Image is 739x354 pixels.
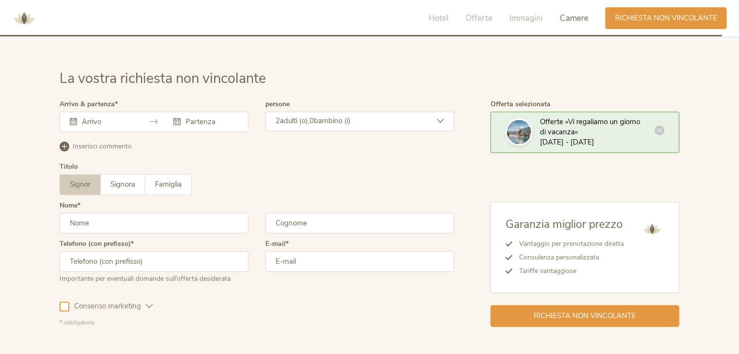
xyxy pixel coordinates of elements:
span: Offerte [465,13,493,24]
label: persone [265,101,290,108]
input: Cognome [265,213,454,233]
span: bambino (i) [314,116,351,126]
img: AMONTI & LUNARIS Wellnessresort [10,4,39,33]
span: Famiglia [155,179,182,189]
div: Importante per eventuali domande sull’offerta desiderata [60,272,248,284]
span: Hotel [429,13,448,24]
span: adulti (o), [280,116,309,126]
span: Inserisci commento [73,142,132,151]
span: Richiesta non vincolante [615,13,717,23]
div: Titolo [60,163,78,170]
label: Nome [60,202,80,209]
li: Vantaggio per prenotazione diretta [512,237,624,251]
img: La vostra richiesta non vincolante [507,120,531,144]
span: Garanzia miglior prezzo [506,217,623,232]
span: Camere [560,13,588,24]
span: 0 [309,116,314,126]
span: [DATE] - [DATE] [540,137,594,147]
img: AMONTI & LUNARIS Wellnessresort [640,217,664,241]
li: Tariffe vantaggiose [512,264,624,278]
input: Partenza [183,117,238,127]
span: Richiesta non vincolante [534,311,636,321]
input: E-mail [265,251,454,272]
input: Nome [60,213,248,233]
span: Signora [110,179,135,189]
span: La vostra richiesta non vincolante [60,69,266,88]
input: Telefono (con prefisso) [60,251,248,272]
a: AMONTI & LUNARIS Wellnessresort [10,15,39,21]
span: Offerte «Vi regaliamo un giorno di vacanza» [540,117,640,137]
input: Arrivo [79,117,135,127]
label: E-mail [265,241,289,247]
span: Signor [70,179,91,189]
span: 2 [276,116,280,126]
span: Consenso marketing [69,301,146,311]
span: Offerta selezionata [491,99,551,109]
div: * obbligatorio [60,319,454,327]
label: Telefono (con prefisso) [60,241,134,247]
span: Immagini [509,13,543,24]
label: Arrivo & partenza [60,101,118,108]
li: Consulenza personalizzata [512,251,624,264]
